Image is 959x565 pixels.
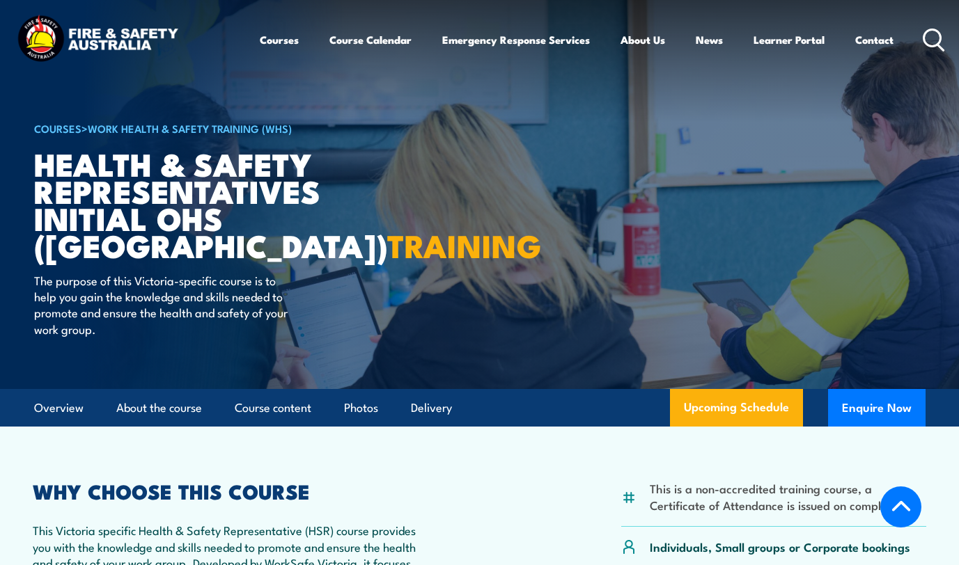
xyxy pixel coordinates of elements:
h1: Health & Safety Representatives Initial OHS ([GEOGRAPHIC_DATA]) [34,150,378,259]
strong: TRAINING [387,221,542,269]
a: Delivery [411,390,452,427]
a: Learner Portal [754,23,825,56]
a: Overview [34,390,84,427]
a: Course Calendar [329,23,412,56]
li: This is a non-accredited training course, a Certificate of Attendance is issued on completion. [650,480,926,513]
a: Upcoming Schedule [670,389,803,427]
a: About the course [116,390,202,427]
a: Emergency Response Services [442,23,590,56]
a: Courses [260,23,299,56]
button: Enquire Now [828,389,926,427]
p: Individuals, Small groups or Corporate bookings [650,539,910,555]
a: Photos [344,390,378,427]
a: COURSES [34,120,81,136]
h6: > [34,120,378,136]
a: News [696,23,723,56]
a: About Us [621,23,665,56]
a: Course content [235,390,311,427]
p: The purpose of this Victoria-specific course is to help you gain the knowledge and skills needed ... [34,272,288,337]
a: Contact [855,23,894,56]
h2: WHY CHOOSE THIS COURSE [33,482,420,500]
a: Work Health & Safety Training (WHS) [88,120,292,136]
